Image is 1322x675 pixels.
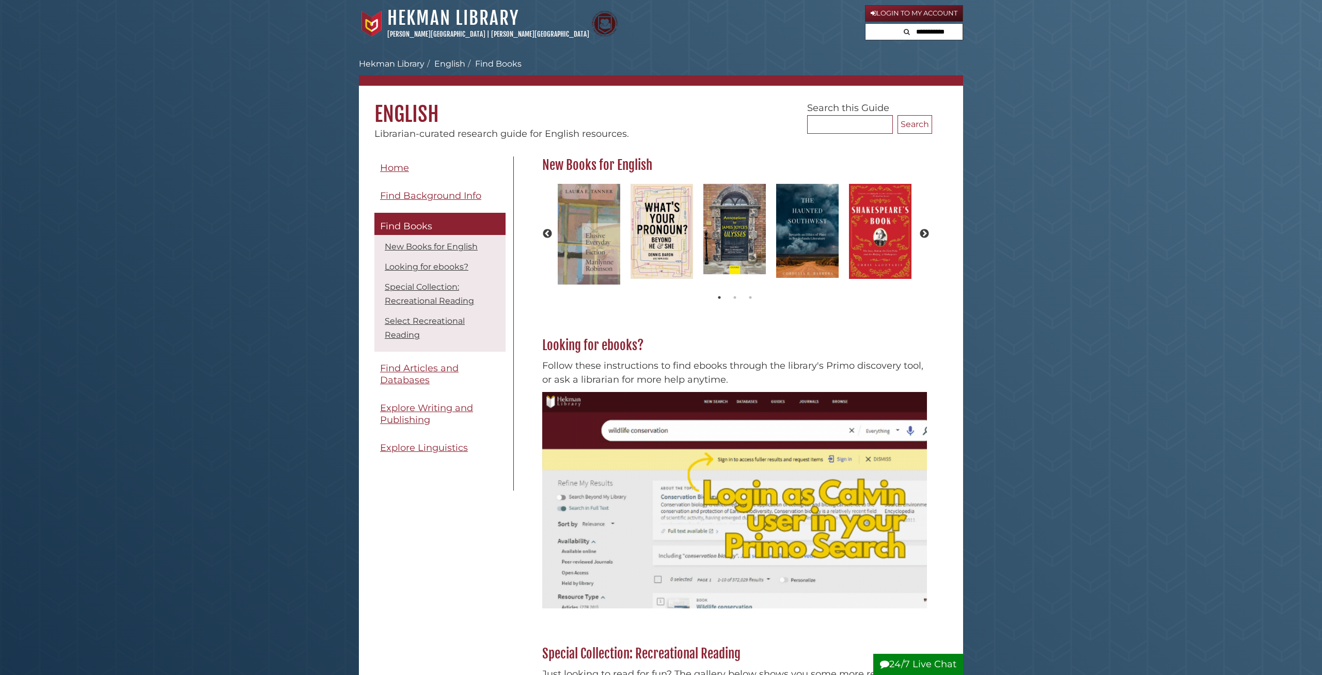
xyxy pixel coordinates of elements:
button: Next [919,229,930,239]
button: Search [901,24,913,38]
span: Explore Writing and Publishing [380,402,473,426]
a: Special Collection: Recreational Reading [385,282,474,306]
div: Guide Pages [374,156,506,465]
a: Select Recreational Reading [385,316,465,340]
h1: English [359,86,963,127]
a: Hekman Library [387,7,519,29]
p: Follow these instructions to find ebooks through the library's Primo discovery tool, or ask a lib... [542,359,927,387]
img: The Elusive Everyday in the Fiction of Marilynne Robinson [553,179,625,290]
h2: Looking for ebooks? [537,337,932,354]
a: [PERSON_NAME][GEOGRAPHIC_DATA] [491,30,589,38]
span: Librarian-curated research guide for English resources. [374,128,629,139]
img: Calvin University [359,11,385,37]
button: 1 of 2 [714,292,725,303]
a: Hekman Library [359,59,424,69]
span: Explore Linguistics [380,442,468,453]
img: Calvin Theological Seminary [592,11,618,37]
a: [PERSON_NAME][GEOGRAPHIC_DATA] [387,30,485,38]
span: Find Background Info [380,190,481,201]
a: Find Articles and Databases [374,357,506,391]
button: Search [898,115,932,134]
span: Find Books [380,221,432,232]
a: English [434,59,465,69]
button: 3 of 2 [745,292,756,303]
a: Login to My Account [865,5,963,22]
a: Find Books [374,213,506,236]
button: 24/7 Live Chat [873,654,963,675]
a: Explore Writing and Publishing [374,397,506,431]
a: Looking for ebooks? [385,262,468,272]
h2: Special Collection: Recreational Reading [537,646,932,662]
i: Search [904,28,910,35]
span: Home [380,162,409,174]
li: Find Books [465,58,522,70]
h2: New Books for English [537,157,932,174]
button: 2 of 2 [730,292,740,303]
nav: breadcrumb [359,58,963,86]
a: Explore Linguistics [374,436,506,460]
span: | [487,30,490,38]
a: Find Background Info [374,184,506,208]
img: What's Your Pronoun? Beyond He and She [625,179,698,284]
a: Home [374,156,506,180]
span: Find Articles and Databases [380,363,459,386]
img: Annotations to James Joyce's Ulysses [698,179,771,279]
a: New Books for English [385,242,478,252]
button: Previous [542,229,553,239]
